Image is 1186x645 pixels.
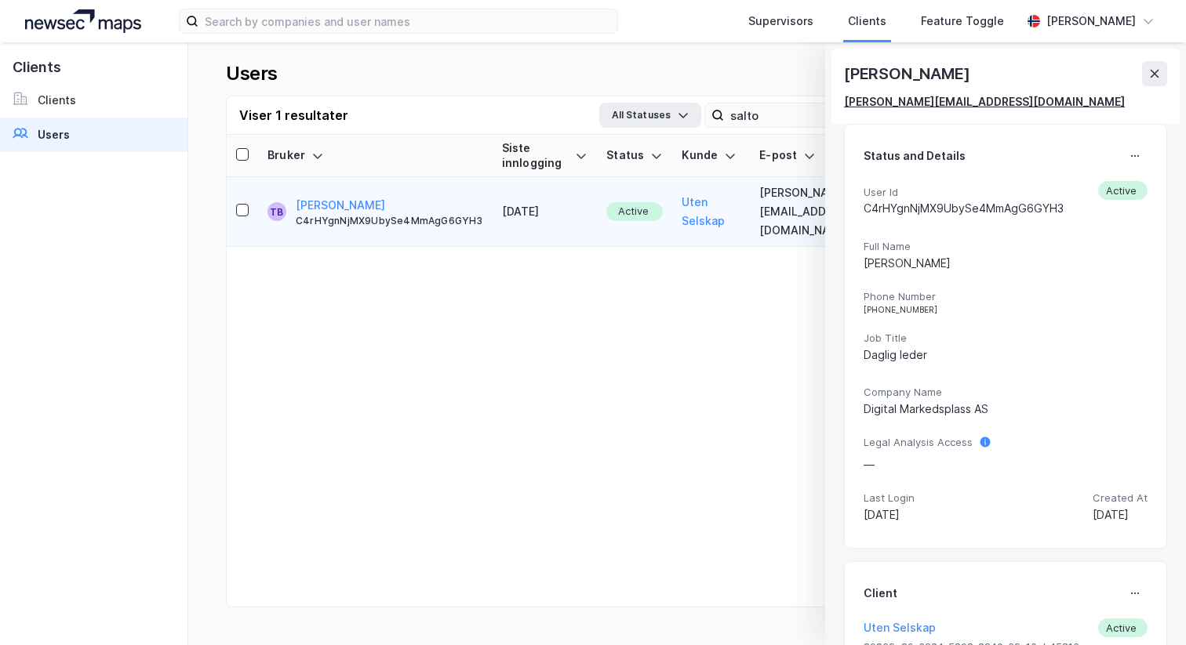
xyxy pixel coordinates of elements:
div: Feature Toggle [921,12,1004,31]
div: Kunde [682,148,740,163]
div: Users [226,61,278,86]
div: Client [864,584,897,603]
span: Full Name [864,240,1148,253]
td: [PERSON_NAME][EMAIL_ADDRESS][DOMAIN_NAME] [750,177,905,247]
span: Phone Number [864,290,1148,303]
div: Clients [848,12,886,31]
div: [DATE] [864,505,915,524]
div: — [864,455,973,474]
div: C4rHYgnNjMX9UbySe4MmAgG6GYH3 [296,215,483,227]
div: Status [606,148,663,163]
div: [PERSON_NAME][EMAIL_ADDRESS][DOMAIN_NAME] [844,92,1125,111]
div: Viser 1 resultater [239,106,348,125]
button: Uten Selskap [864,618,936,637]
span: Created At [1093,491,1148,505]
iframe: Chat Widget [1108,570,1186,645]
span: User Id [864,186,1064,199]
div: Users [38,125,70,144]
div: Kontrollprogram for chat [1108,570,1186,645]
button: [PERSON_NAME] [296,196,385,215]
div: [PERSON_NAME] [1046,12,1136,31]
div: [PERSON_NAME] [864,254,1148,273]
span: Job Title [864,332,1148,345]
div: E-post [759,148,896,163]
div: [DATE] [1093,505,1148,524]
div: Digital Markedsplass AS [864,400,1148,419]
div: [PHONE_NUMBER] [864,305,1148,314]
span: Last Login [864,491,915,505]
div: C4rHYgnNjMX9UbySe4MmAgG6GYH3 [864,199,1064,218]
div: Bruker [267,148,483,163]
span: Legal Analysis Access [864,436,973,449]
button: Uten Selskap [682,193,740,230]
input: Search user by name, email or client [724,103,940,127]
div: [PERSON_NAME] [844,61,973,86]
div: TB [270,202,283,221]
div: Siste innlogging [502,141,588,170]
img: logo.a4113a55bc3d86da70a041830d287a7e.svg [25,9,141,33]
div: Clients [38,91,76,110]
div: Status and Details [864,147,966,165]
div: Daglig leder [864,346,1148,364]
button: All Statuses [599,103,701,128]
td: [DATE] [493,177,598,247]
div: Supervisors [748,12,813,31]
input: Search by companies and user names [198,9,617,33]
span: Company Name [864,386,1148,399]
